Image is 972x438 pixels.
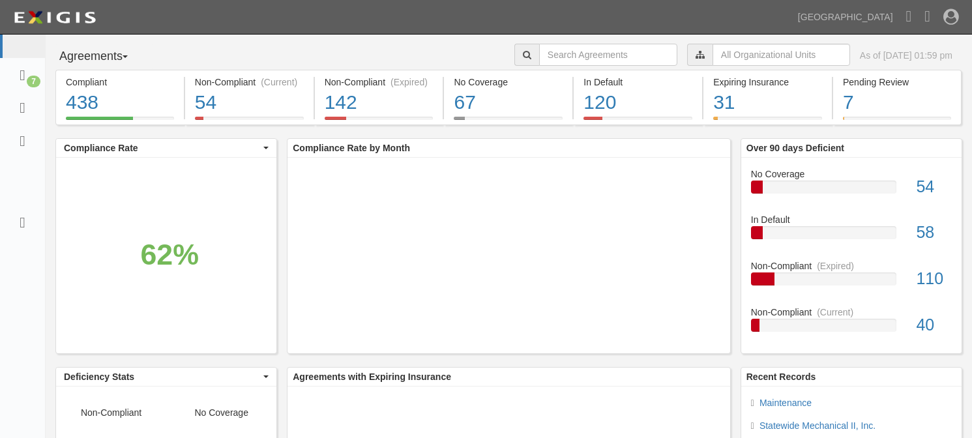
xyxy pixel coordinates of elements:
div: 110 [906,267,962,291]
a: [GEOGRAPHIC_DATA] [791,4,900,30]
a: In Default120 [574,117,702,127]
input: Search Agreements [539,44,677,66]
div: Non-Compliant [741,259,962,272]
a: Notifications [900,1,919,33]
div: 58 [906,221,962,244]
div: 67 [454,89,563,117]
div: (Expired) [817,259,854,272]
div: 54 [195,89,304,117]
div: In Default [583,76,692,89]
div: 62% [140,234,199,276]
div: Non-Compliant (Current) [195,76,304,89]
button: Agreements [55,44,153,70]
a: In Default58 [751,213,952,259]
input: All Organizational Units [713,44,850,66]
a: Expiring Insurance31 [703,117,832,127]
b: Agreements with Expiring Insurance [293,372,451,382]
div: 54 [906,175,962,199]
div: 438 [66,89,174,117]
a: Pending Review7 [833,117,962,127]
div: (Current) [817,306,853,319]
div: As of [DATE] 01:59 pm [860,49,952,62]
b: Over 90 days Deficient [746,143,844,153]
div: 120 [583,89,692,117]
a: Non-Compliant(Current)40 [751,306,952,342]
a: No Coverage54 [751,168,952,214]
div: 7 [843,89,951,117]
div: In Default [741,213,962,226]
div: (Expired) [390,76,428,89]
a: Non-Compliant(Expired)110 [751,259,952,306]
div: Pending Review [843,76,951,89]
button: Compliance Rate [56,139,276,157]
div: (Current) [261,76,297,89]
a: Maintenance [759,398,812,408]
div: Non-Compliant (Expired) [325,76,434,89]
a: Statewide Mechanical II, Inc. [759,420,876,431]
div: No Coverage [741,168,962,181]
span: Compliance Rate [64,141,260,154]
span: Deficiency Stats [64,370,260,383]
div: 142 [325,89,434,117]
b: Compliance Rate by Month [293,143,410,153]
div: Non-Compliant [741,306,962,319]
a: No Coverage67 [444,117,572,127]
a: Non-Compliant(Expired)142 [315,117,443,127]
a: Compliant438 [55,117,184,127]
button: Deficiency Stats [56,368,276,386]
div: Compliant [66,76,174,89]
i: Help Center - Complianz [924,7,930,25]
div: Expiring Insurance [713,76,822,89]
div: 31 [713,89,822,117]
img: logo-5460c22ac91f19d4615b14bd174203de0afe785f0fc80cf4dbbc73dc1793850b.png [10,6,100,29]
div: 40 [906,314,962,337]
a: Non-Compliant(Current)54 [185,117,314,127]
b: Recent Records [746,372,816,382]
div: No Coverage [454,76,563,89]
div: 7 [27,76,40,87]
